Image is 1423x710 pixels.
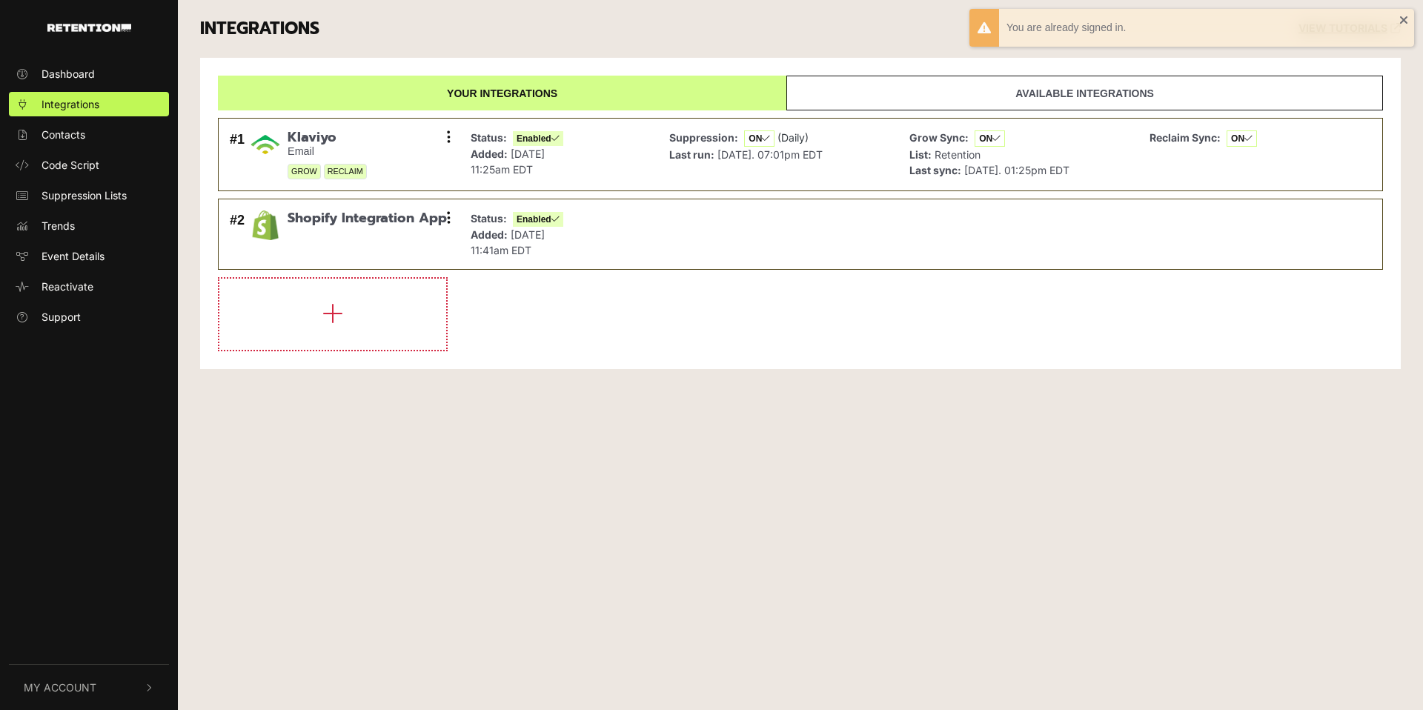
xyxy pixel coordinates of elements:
[9,305,169,329] a: Support
[42,218,75,233] span: Trends
[1006,20,1399,36] div: You are already signed in.
[288,145,367,158] small: Email
[42,127,85,142] span: Contacts
[964,164,1069,176] span: [DATE]. 01:25pm EDT
[230,210,245,258] div: #2
[251,130,280,159] img: Klaviyo
[909,131,969,144] strong: Grow Sync:
[777,131,809,144] span: (Daily)
[288,130,367,146] span: Klaviyo
[513,131,563,146] span: Enabled
[288,164,321,179] span: GROW
[230,130,245,180] div: #1
[200,19,319,39] h3: INTEGRATIONS
[1150,131,1221,144] strong: Reclaim Sync:
[9,213,169,238] a: Trends
[42,157,99,173] span: Code Script
[288,210,447,227] span: Shopify Integration App
[975,130,1005,147] span: ON
[471,147,508,160] strong: Added:
[42,66,95,82] span: Dashboard
[42,96,99,112] span: Integrations
[324,164,367,179] span: RECLAIM
[669,131,738,144] strong: Suppression:
[9,122,169,147] a: Contacts
[471,147,545,176] span: [DATE] 11:25am EDT
[24,680,96,695] span: My Account
[513,212,563,227] span: Enabled
[744,130,774,147] span: ON
[669,148,714,161] strong: Last run:
[786,76,1383,110] a: Available integrations
[9,244,169,268] a: Event Details
[471,131,507,144] strong: Status:
[717,148,823,161] span: [DATE]. 07:01pm EDT
[935,148,981,161] span: Retention
[218,76,786,110] a: Your integrations
[47,24,131,32] img: Retention.com
[9,183,169,208] a: Suppression Lists
[9,92,169,116] a: Integrations
[42,309,81,325] span: Support
[9,665,169,710] button: My Account
[471,228,508,241] strong: Added:
[42,279,93,294] span: Reactivate
[9,62,169,86] a: Dashboard
[909,148,932,161] strong: List:
[9,274,169,299] a: Reactivate
[471,212,507,225] strong: Status:
[1227,130,1257,147] span: ON
[9,153,169,177] a: Code Script
[909,164,961,176] strong: Last sync:
[42,248,105,264] span: Event Details
[42,188,127,203] span: Suppression Lists
[251,210,280,240] img: Shopify Integration App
